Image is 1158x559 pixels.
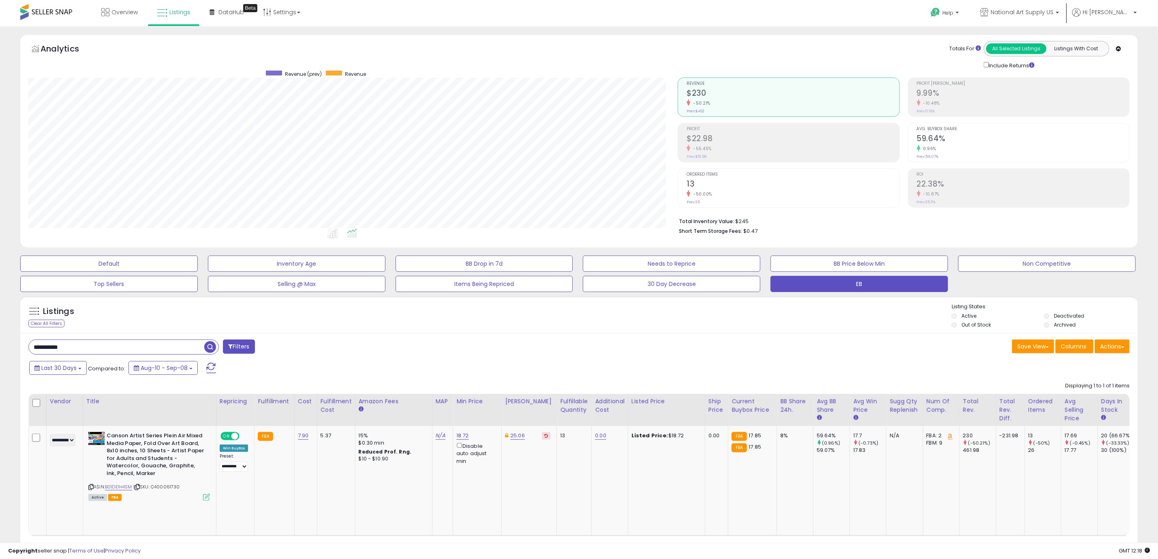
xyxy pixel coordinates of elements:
[218,8,244,16] span: DataHub
[436,432,445,440] a: N/A
[298,432,309,440] a: 7.90
[560,397,588,414] div: Fulfillable Quantity
[927,397,956,414] div: Num of Comp.
[88,494,107,501] span: All listings currently available for purchase on Amazon
[510,432,525,440] a: 25.06
[949,45,981,53] div: Totals For
[958,256,1136,272] button: Non Competitive
[8,547,141,555] div: seller snap | |
[583,256,760,272] button: Needs to Reprice
[456,432,469,440] a: 18.72
[961,312,976,319] label: Active
[1028,447,1061,454] div: 26
[952,303,1138,311] p: Listing States:
[780,397,810,414] div: BB Share 24h.
[298,397,314,406] div: Cost
[927,439,953,447] div: FBM: 9
[1083,8,1131,16] span: Hi [PERSON_NAME]
[359,432,426,439] div: 15%
[1028,432,1061,439] div: 13
[20,256,198,272] button: Default
[732,432,747,441] small: FBA
[1046,43,1107,54] button: Listings With Cost
[133,484,180,490] span: | SKU: C400061730
[858,440,878,446] small: (-0.73%)
[1095,340,1130,353] button: Actions
[20,276,198,292] button: Top Sellers
[771,276,948,292] button: EB
[690,191,712,197] small: -50.00%
[917,200,936,204] small: Prev: 25.11%
[1070,440,1090,446] small: (-0.45%)
[396,256,573,272] button: BB Drop in 7d
[679,218,734,225] b: Total Inventory Value:
[708,432,722,439] div: 0.00
[687,134,899,145] h2: $22.98
[456,441,495,465] div: Disable auto adjust min
[359,397,429,406] div: Amazon Fees
[817,432,850,439] div: 59.64%
[743,227,758,235] span: $0.47
[141,364,188,372] span: Aug-10 - Sep-08
[1101,414,1106,421] small: Days In Stock.
[631,432,668,439] b: Listed Price:
[822,440,840,446] small: (0.96%)
[595,397,625,414] div: Additional Cost
[208,276,385,292] button: Selling @ Max
[631,432,699,439] div: $18.72
[853,414,858,421] small: Avg Win Price.
[238,433,251,440] span: OFF
[1034,440,1050,446] small: (-50%)
[920,100,940,106] small: -10.48%
[920,191,940,197] small: -10.87%
[1107,440,1129,446] small: (-33.33%)
[817,447,850,454] div: 59.07%
[436,397,450,406] div: MAP
[687,172,899,177] span: Ordered Items
[41,43,95,56] h5: Analytics
[687,200,700,204] small: Prev: 26
[853,397,883,414] div: Avg Win Price
[978,60,1045,69] div: Include Returns
[456,397,498,406] div: Min Price
[359,406,364,413] small: Amazon Fees.
[917,109,935,114] small: Prev: 11.16%
[963,397,993,414] div: Total Rev.
[917,82,1129,86] span: Profit [PERSON_NAME]
[88,365,125,372] span: Compared to:
[1119,547,1150,555] span: 2025-10-9 12:18 GMT
[1101,397,1131,414] div: Days In Stock
[631,397,702,406] div: Listed Price
[396,276,573,292] button: Items Being Repriced
[88,432,210,500] div: ASIN:
[321,397,352,414] div: Fulfillment Cost
[890,397,920,414] div: Sugg Qty Replenish
[1055,340,1094,353] button: Columns
[88,432,105,445] img: 51npXnY3ytL._SL40_.jpg
[220,397,251,406] div: Repricing
[963,447,996,454] div: 461.98
[1065,382,1130,390] div: Displaying 1 to 1 of 1 items
[1101,432,1134,439] div: 20 (66.67%)
[942,9,953,16] span: Help
[991,8,1053,16] span: National Art Supply US
[986,43,1047,54] button: All Selected Listings
[886,394,923,426] th: Please note that this number is a calculation based on your required days of coverage and your ve...
[1000,397,1021,423] div: Total Rev. Diff.
[258,432,273,441] small: FBA
[69,547,104,555] a: Terms of Use
[1028,397,1058,414] div: Ordered Items
[1072,8,1137,26] a: Hi [PERSON_NAME]
[687,109,704,114] small: Prev: $462
[345,71,366,77] span: Revenue
[917,179,1129,190] h2: 22.38%
[817,397,846,414] div: Avg BB Share
[771,256,948,272] button: BB Price Below Min
[505,397,553,406] div: [PERSON_NAME]
[917,127,1129,131] span: Avg. Buybox Share
[1061,342,1086,350] span: Columns
[128,361,198,375] button: Aug-10 - Sep-08
[583,276,760,292] button: 30 Day Decrease
[968,440,990,446] small: (-50.21%)
[1101,447,1134,454] div: 30 (100%)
